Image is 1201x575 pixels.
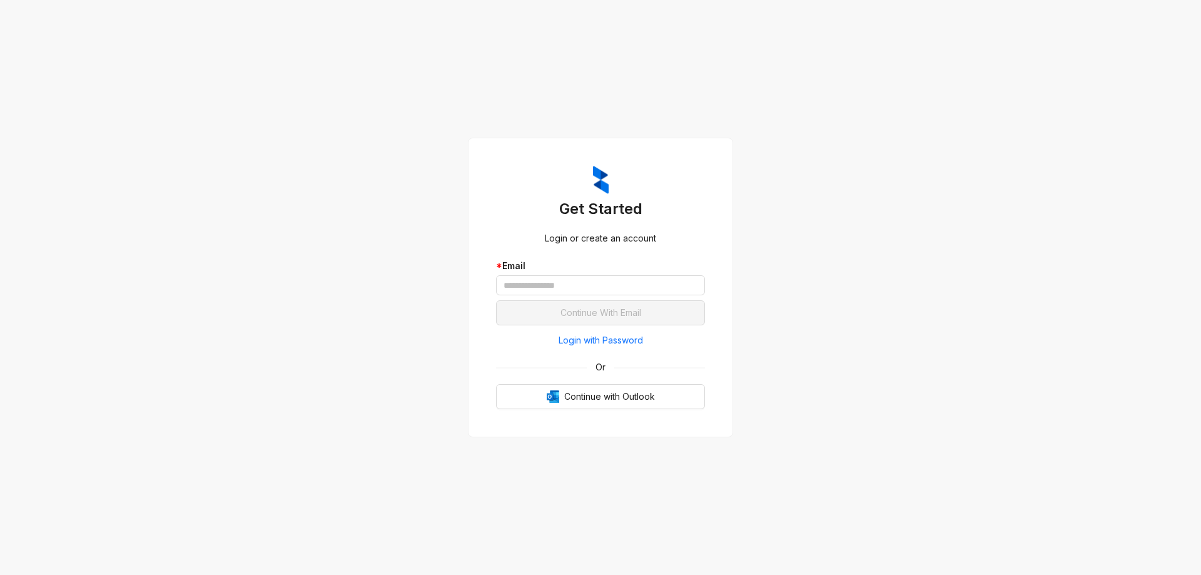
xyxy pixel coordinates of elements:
[547,390,559,403] img: Outlook
[564,390,655,404] span: Continue with Outlook
[496,259,705,273] div: Email
[496,232,705,245] div: Login or create an account
[587,360,614,374] span: Or
[496,384,705,409] button: OutlookContinue with Outlook
[559,333,643,347] span: Login with Password
[593,166,609,195] img: ZumaIcon
[496,330,705,350] button: Login with Password
[496,199,705,219] h3: Get Started
[496,300,705,325] button: Continue With Email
